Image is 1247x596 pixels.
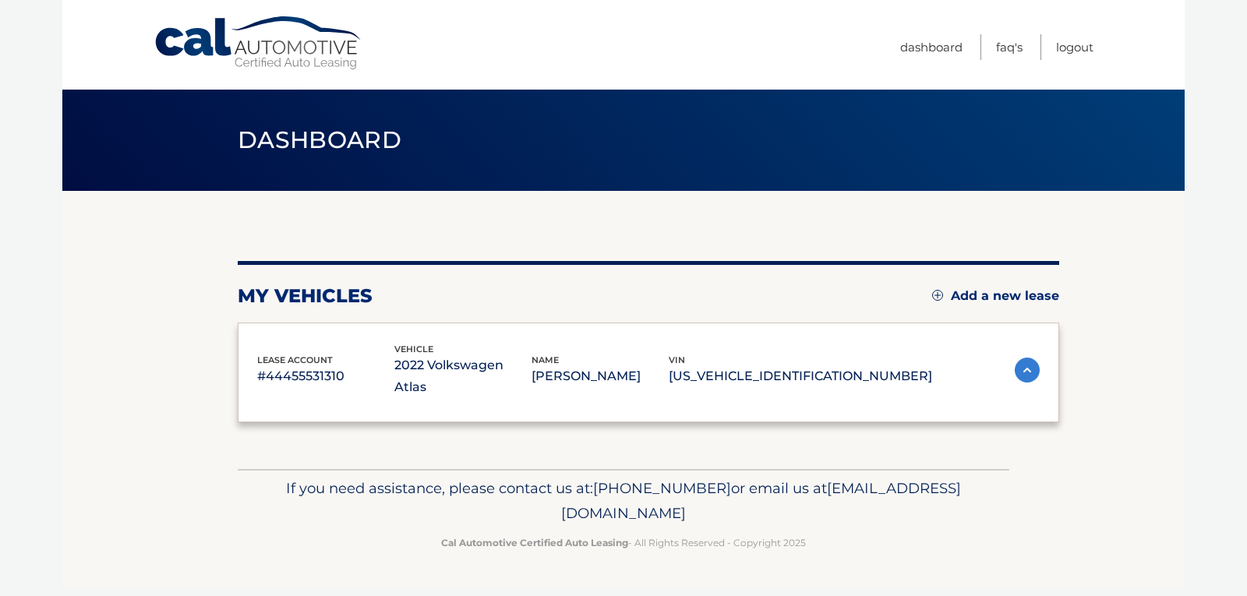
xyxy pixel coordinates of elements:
a: Dashboard [900,34,963,60]
p: #44455531310 [257,365,394,387]
span: lease account [257,354,333,365]
p: [US_VEHICLE_IDENTIFICATION_NUMBER] [669,365,932,387]
span: [PHONE_NUMBER] [593,479,731,497]
p: [PERSON_NAME] [532,365,669,387]
span: Dashboard [238,125,401,154]
img: accordion-active.svg [1015,358,1040,383]
h2: my vehicles [238,284,373,308]
p: - All Rights Reserved - Copyright 2025 [248,534,999,551]
span: vehicle [394,344,433,354]
a: Logout [1056,34,1093,60]
span: name [532,354,559,365]
strong: Cal Automotive Certified Auto Leasing [441,537,628,548]
span: vin [669,354,685,365]
p: 2022 Volkswagen Atlas [394,354,532,398]
a: Add a new lease [932,288,1059,304]
a: Cal Automotive [154,16,364,71]
p: If you need assistance, please contact us at: or email us at [248,476,999,526]
a: FAQ's [996,34,1023,60]
img: add.svg [932,290,943,301]
span: [EMAIL_ADDRESS][DOMAIN_NAME] [561,479,961,522]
